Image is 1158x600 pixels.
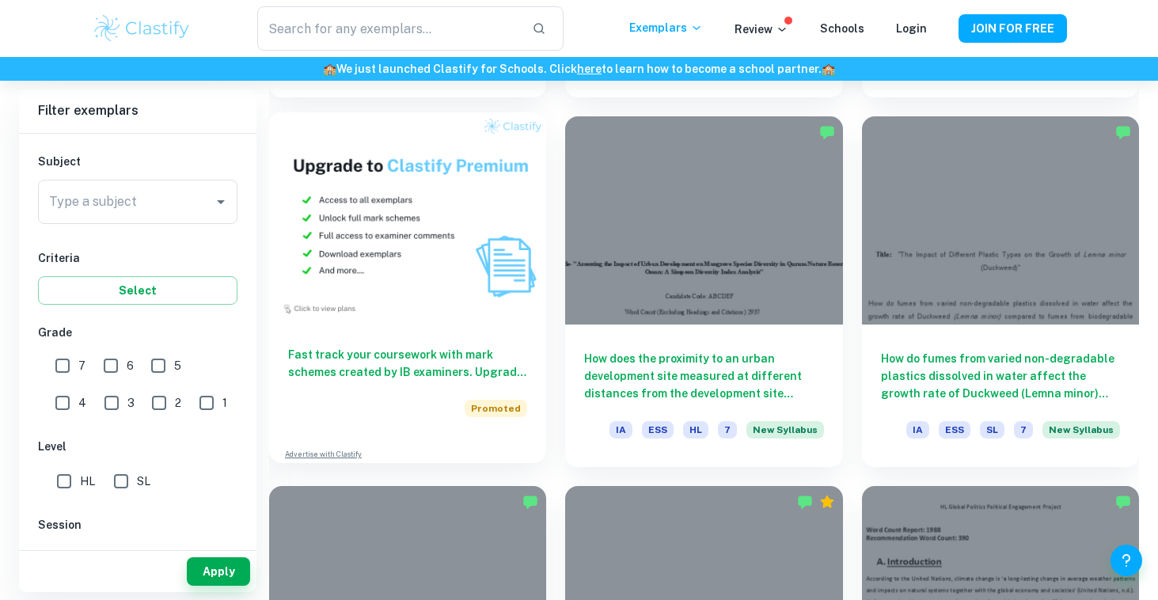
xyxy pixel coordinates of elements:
img: Marked [819,124,835,140]
span: 🏫 [822,63,835,75]
span: HL [683,421,708,439]
button: Help and Feedback [1111,545,1142,576]
span: SL [137,473,150,490]
img: Marked [1115,124,1131,140]
button: Select [38,276,237,305]
span: HL [80,473,95,490]
img: Clastify logo [92,13,192,44]
h6: Filter exemplars [19,89,256,133]
a: Schools [820,22,864,35]
p: Review [735,21,788,38]
span: New Syllabus [1042,421,1120,439]
img: Marked [797,494,813,510]
h6: We just launched Clastify for Schools. Click to learn how to become a school partner. [3,60,1155,78]
h6: Level [38,438,237,455]
span: New Syllabus [746,421,824,439]
button: Apply [187,557,250,586]
h6: Subject [38,153,237,170]
span: Promoted [465,400,527,417]
a: How does the proximity to an urban development site measured at different distances from the deve... [565,116,842,467]
h6: How does the proximity to an urban development site measured at different distances from the deve... [584,350,823,402]
span: 7 [78,357,85,374]
a: Advertise with Clastify [285,449,362,460]
h6: Session [38,516,237,534]
a: Login [896,22,927,35]
a: How do fumes from varied non-degradable plastics dissolved in water affect the growth rate of Duc... [862,116,1139,467]
button: JOIN FOR FREE [959,14,1067,43]
span: 5 [174,357,181,374]
div: Starting from the May 2026 session, the ESS IA requirements have changed. We created this exempla... [746,421,824,448]
div: Starting from the May 2026 session, the ESS IA requirements have changed. We created this exempla... [1042,421,1120,448]
a: here [577,63,602,75]
span: 🏫 [323,63,336,75]
p: Exemplars [629,19,703,36]
span: 7 [718,421,737,439]
h6: Fast track your coursework with mark schemes created by IB examiners. Upgrade now [288,346,527,381]
span: 7 [1014,421,1033,439]
img: Marked [1115,494,1131,510]
button: Open [210,191,232,213]
span: 2 [175,394,181,412]
span: IA [906,421,929,439]
span: 3 [127,394,135,412]
span: ESS [939,421,970,439]
h6: Grade [38,324,237,341]
h6: How do fumes from varied non-degradable plastics dissolved in water affect the growth rate of Duc... [881,350,1120,402]
span: ESS [642,421,674,439]
span: 4 [78,394,86,412]
img: Thumbnail [269,112,546,321]
input: Search for any exemplars... [257,6,518,51]
h6: Criteria [38,249,237,267]
span: 6 [127,357,134,374]
img: Marked [522,494,538,510]
div: Premium [819,494,835,510]
span: SL [980,421,1004,439]
span: 1 [222,394,227,412]
span: IA [609,421,632,439]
